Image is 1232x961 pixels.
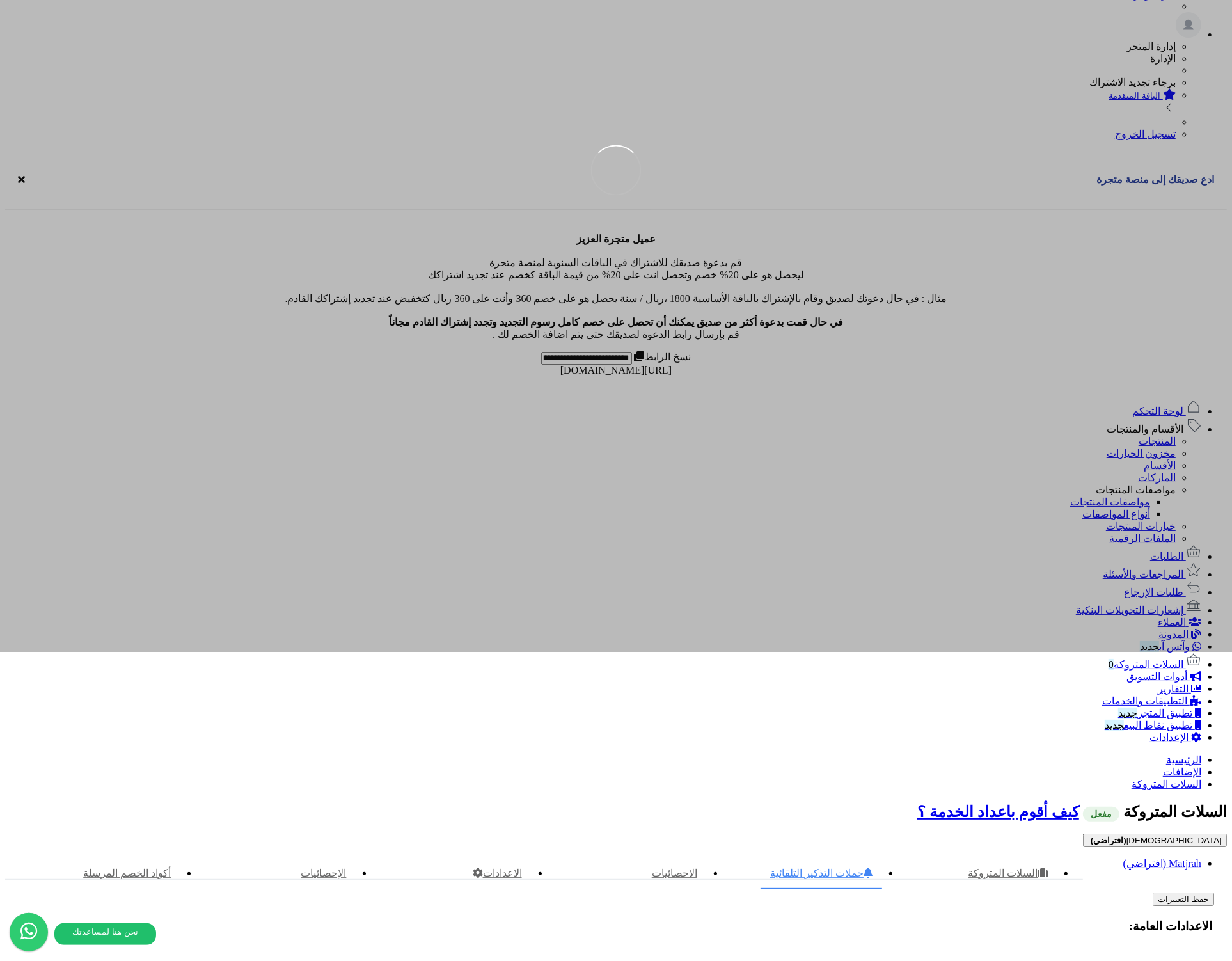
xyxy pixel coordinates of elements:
span: جديد [1105,720,1124,731]
a: الاعدادات [463,861,532,885]
span: التقارير [1158,683,1189,694]
a: كيف أقوم باعداد الخدمة ؟ [917,804,1079,820]
a: تطبيق المتجرجديد [1118,708,1201,719]
a: الإعدادات [1149,732,1201,743]
a: الاحصائيات [642,858,707,888]
a: أدوات التسويق [1126,671,1201,682]
b: السلات المتروكة [1123,804,1227,820]
span: 0 [1109,659,1114,670]
a: السلات المتروكة [1132,779,1201,790]
span: التطبيقات والخدمات [1102,695,1187,706]
a: حملات التذكير التلقائية [761,858,882,889]
span: تطبيق المتجر [1118,708,1192,719]
a: Matjrah (افتراضي) [1123,858,1201,869]
a: السلات المتروكة [958,858,1057,888]
a: التقارير [1158,683,1201,694]
a: تطبيق نقاط البيعجديد [1105,720,1201,731]
span: تطبيق نقاط البيع [1105,720,1192,731]
span: أدوات التسويق [1126,671,1187,682]
a: السلات المتروكة0 [1109,659,1201,670]
a: أكواد الخصم المرسلة [74,858,180,888]
small: مفعل [1083,807,1119,822]
span: جديد [1118,708,1137,719]
a: الرئيسية [1166,754,1201,765]
a: الإحصائيات [291,858,356,888]
span: السلات المتروكة [1109,659,1183,670]
button: حفظ التغييرات [1153,893,1214,906]
h3: الاعدادات العامة: [611,919,1212,933]
a: الإضافات [1163,766,1201,777]
a: التطبيقات والخدمات [1102,695,1201,706]
button: [DEMOGRAPHIC_DATA](افتراضي) [1083,834,1227,847]
strong: (افتراضي) [1091,836,1126,845]
span: الإعدادات [1149,732,1189,743]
